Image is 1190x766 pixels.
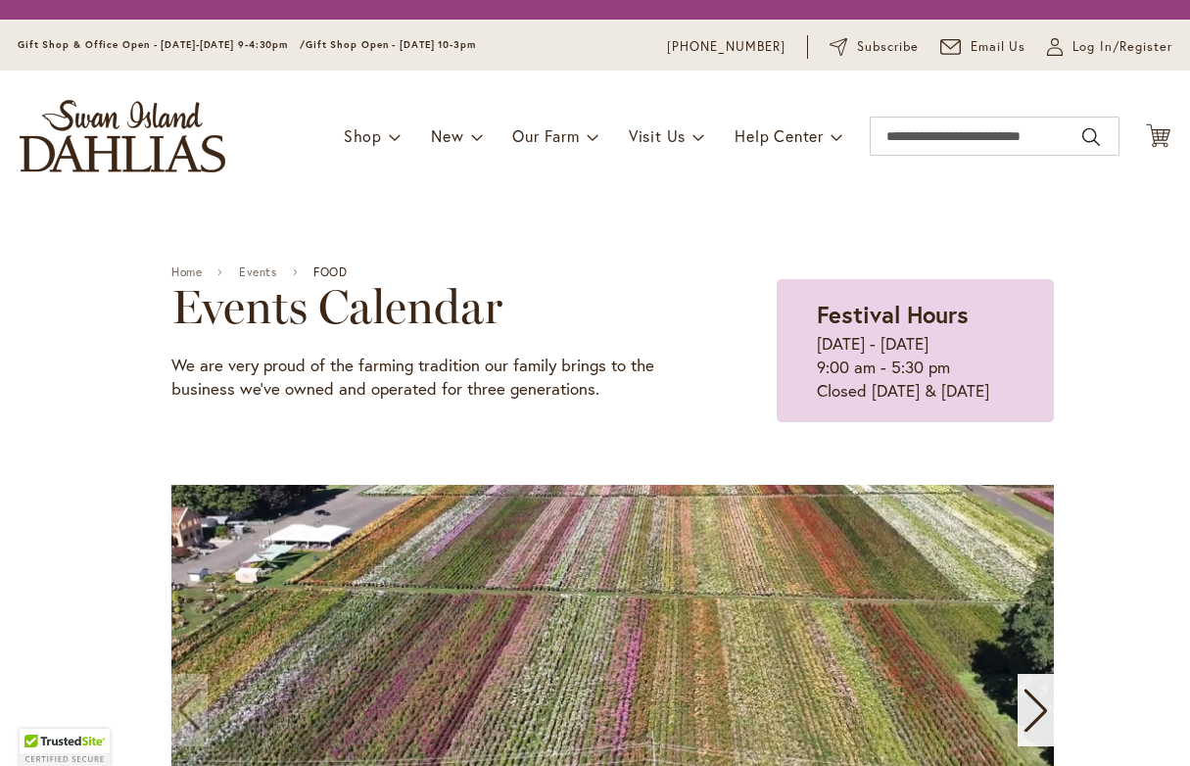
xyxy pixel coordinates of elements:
span: Log In/Register [1072,37,1172,57]
span: Gift Shop Open - [DATE] 10-3pm [306,38,476,51]
span: Subscribe [857,37,919,57]
a: Home [171,265,202,279]
span: Our Farm [512,125,579,146]
h2: Events Calendar [171,279,679,334]
a: store logo [20,100,225,172]
span: Gift Shop & Office Open - [DATE]-[DATE] 9-4:30pm / [18,38,306,51]
p: We are very proud of the farming tradition our family brings to the business we've owned and oper... [171,354,679,401]
a: [PHONE_NUMBER] [667,37,785,57]
span: Help Center [735,125,824,146]
div: TrustedSite Certified [20,729,110,766]
a: Subscribe [830,37,919,57]
span: Visit Us [629,125,686,146]
strong: Festival Hours [817,299,969,330]
button: Search [1082,121,1100,153]
span: Shop [344,125,382,146]
span: Email Us [971,37,1026,57]
span: FOOD [313,265,347,279]
a: Log In/Register [1047,37,1172,57]
a: Events [239,265,277,279]
a: Email Us [940,37,1026,57]
p: [DATE] - [DATE] 9:00 am - 5:30 pm Closed [DATE] & [DATE] [817,332,1014,403]
span: New [431,125,463,146]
